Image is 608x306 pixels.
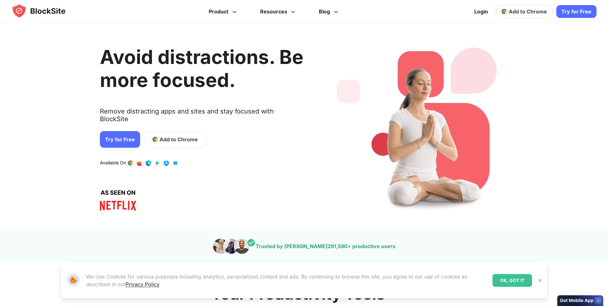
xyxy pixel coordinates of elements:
[86,273,487,288] p: We Use Cookies for various purposes including analytics, personalized content and ads. By continu...
[327,243,348,249] span: 291,590
[509,8,547,15] span: Add to Chrome
[536,276,544,285] button: Close
[144,131,206,148] a: Add to Chrome
[100,107,304,128] text: Remove distracting apps and sites and stay focused with BlockSite
[213,238,256,254] img: pepole images
[256,243,395,249] text: Trusted by [PERSON_NAME] + productive users
[556,5,597,18] a: Try for Free
[501,8,507,15] img: chrome-icon.svg
[537,278,542,283] img: Close
[496,5,552,18] a: Add to Chrome
[11,3,78,19] img: blocksite-icon.5d769676.svg
[100,45,304,91] h1: Avoid distractions. Be more focused.
[100,131,140,148] a: Try for Free
[470,4,492,19] a: Login
[160,136,198,143] span: Add to Chrome
[492,274,532,287] div: OK, GOT IT
[100,160,126,166] text: Available On
[125,281,160,287] a: Privacy Policy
